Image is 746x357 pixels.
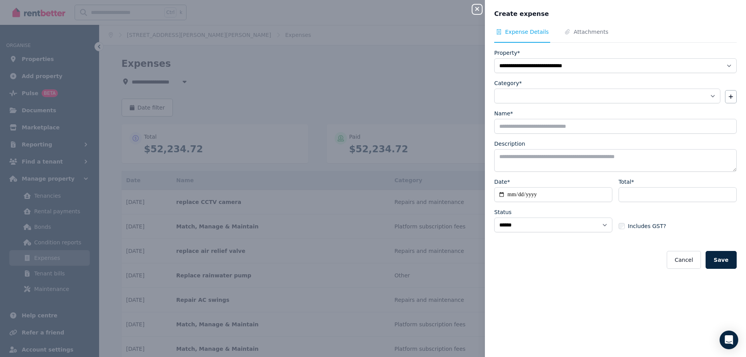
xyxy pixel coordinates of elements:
span: Attachments [573,28,608,36]
nav: Tabs [494,28,737,43]
input: Includes GST? [619,223,625,229]
button: Cancel [667,251,701,269]
label: Status [494,208,512,216]
button: Save [706,251,737,269]
label: Category* [494,79,522,87]
span: Expense Details [505,28,549,36]
span: Create expense [494,9,549,19]
div: Open Intercom Messenger [720,331,738,349]
label: Name* [494,110,513,117]
label: Date* [494,178,510,186]
label: Description [494,140,525,148]
span: Includes GST? [628,222,666,230]
label: Total* [619,178,634,186]
label: Property* [494,49,520,57]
